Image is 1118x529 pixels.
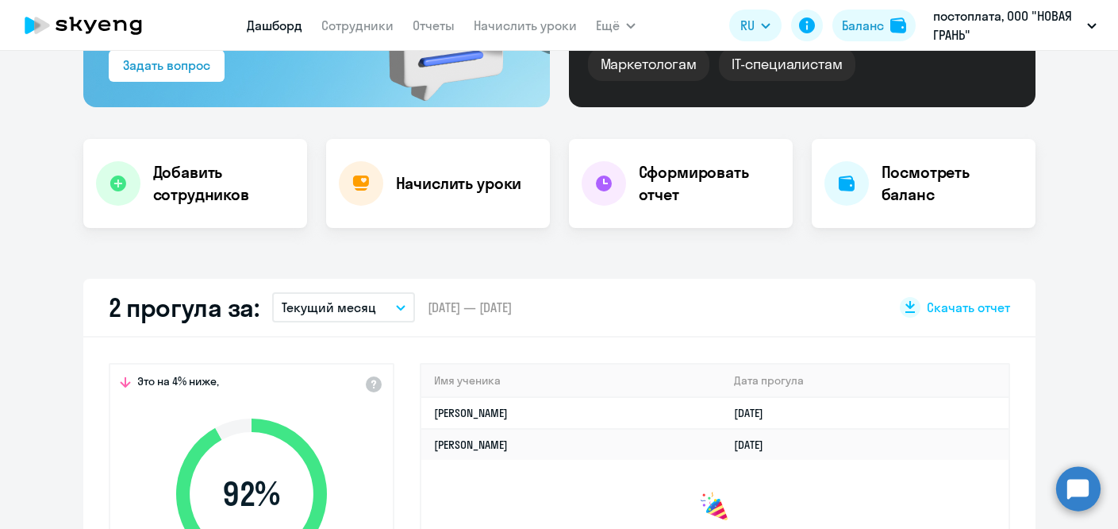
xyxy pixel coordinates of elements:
[596,16,620,35] span: Ещё
[882,161,1023,206] h4: Посмотреть баланс
[588,48,709,81] div: Маркетологам
[734,438,776,452] a: [DATE]
[927,299,1010,316] span: Скачать отчет
[699,492,731,523] img: congrats
[396,172,522,195] h4: Начислить уроки
[639,161,780,206] h4: Сформировать отчет
[109,292,259,323] h2: 2 прогула за:
[282,298,376,317] p: Текущий месяц
[832,10,916,41] button: Балансbalance
[160,475,343,513] span: 92 %
[421,365,722,397] th: Имя ученика
[153,161,294,206] h4: Добавить сотрудников
[729,10,782,41] button: RU
[137,374,219,393] span: Это на 4% ниже,
[596,10,636,41] button: Ещё
[434,406,508,420] a: [PERSON_NAME]
[272,292,415,322] button: Текущий месяц
[933,6,1081,44] p: постоплата, ООО "НОВАЯ ГРАНЬ"
[413,17,455,33] a: Отчеты
[842,16,884,35] div: Баланс
[719,48,855,81] div: IT-специалистам
[721,365,1008,397] th: Дата прогула
[925,6,1105,44] button: постоплата, ООО "НОВАЯ ГРАНЬ"
[890,17,906,33] img: balance
[123,56,210,75] div: Задать вопрос
[428,299,512,316] span: [DATE] — [DATE]
[247,17,302,33] a: Дашборд
[434,438,508,452] a: [PERSON_NAME]
[321,17,394,33] a: Сотрудники
[734,406,776,420] a: [DATE]
[740,16,755,35] span: RU
[474,17,577,33] a: Начислить уроки
[109,50,225,82] button: Задать вопрос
